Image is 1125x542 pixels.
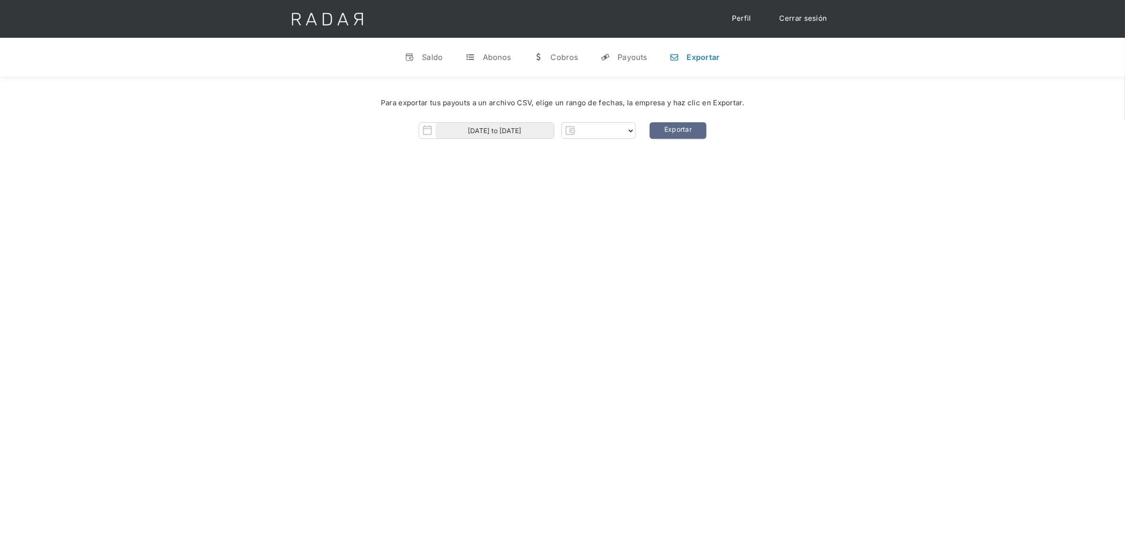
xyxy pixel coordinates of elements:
div: v [405,52,414,62]
div: Exportar [687,52,720,62]
div: y [601,52,610,62]
a: Perfil [722,9,761,28]
div: Payouts [618,52,647,62]
form: Form [419,122,635,139]
div: Abonos [483,52,511,62]
div: Cobros [550,52,578,62]
div: w [533,52,543,62]
div: t [466,52,475,62]
div: n [670,52,679,62]
div: Para exportar tus payouts a un archivo CSV, elige un rango de fechas, la empresa y haz clic en Ex... [28,98,1097,109]
a: Exportar [650,122,706,139]
div: Saldo [422,52,443,62]
a: Cerrar sesión [770,9,837,28]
